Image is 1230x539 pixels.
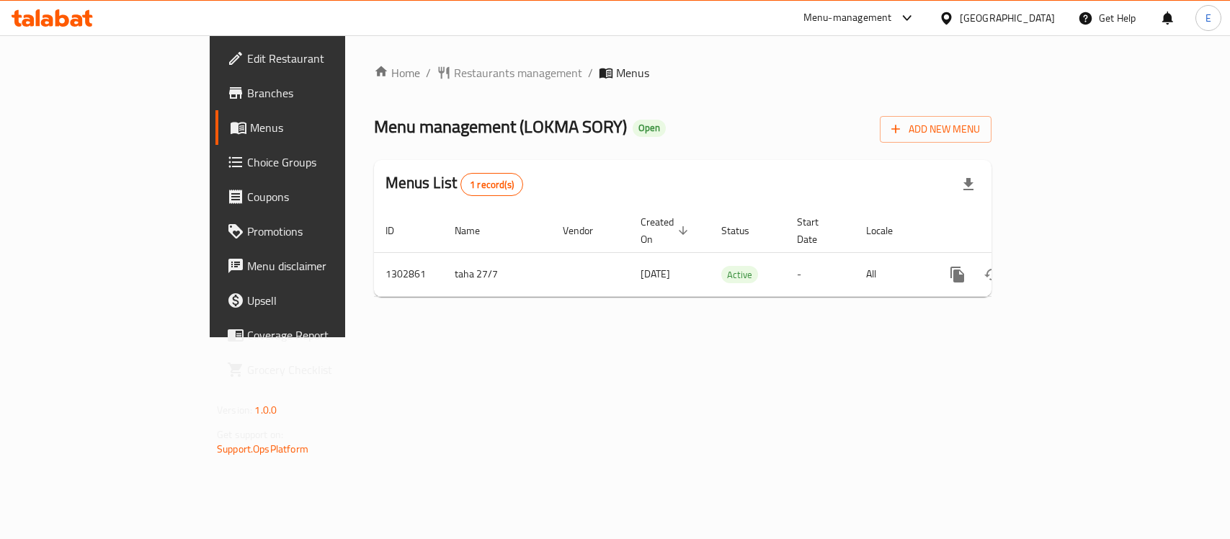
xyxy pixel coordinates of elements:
[461,178,522,192] span: 1 record(s)
[215,318,415,352] a: Coverage Report
[588,64,593,81] li: /
[721,222,768,239] span: Status
[880,116,991,143] button: Add New Menu
[215,145,415,179] a: Choice Groups
[460,173,523,196] div: Total records count
[454,64,582,81] span: Restaurants management
[785,252,855,296] td: -
[940,257,975,292] button: more
[797,213,837,248] span: Start Date
[443,252,551,296] td: taha 27/7
[960,10,1055,26] div: [GEOGRAPHIC_DATA]
[374,209,1090,297] table: enhanced table
[641,264,670,283] span: [DATE]
[929,209,1090,253] th: Actions
[891,120,980,138] span: Add New Menu
[975,257,1010,292] button: Change Status
[386,172,523,196] h2: Menus List
[247,292,404,309] span: Upsell
[217,440,308,458] a: Support.OpsPlatform
[633,122,666,134] span: Open
[250,119,404,136] span: Menus
[426,64,431,81] li: /
[247,188,404,205] span: Coupons
[247,153,404,171] span: Choice Groups
[866,222,912,239] span: Locale
[1206,10,1211,26] span: E
[616,64,649,81] span: Menus
[247,361,404,378] span: Grocery Checklist
[641,213,692,248] span: Created On
[215,214,415,249] a: Promotions
[254,401,277,419] span: 1.0.0
[721,266,758,283] div: Active
[215,249,415,283] a: Menu disclaimer
[855,252,929,296] td: All
[215,179,415,214] a: Coupons
[455,222,499,239] span: Name
[374,110,627,143] span: Menu management ( LOKMA SORY )
[386,222,413,239] span: ID
[215,41,415,76] a: Edit Restaurant
[633,120,666,137] div: Open
[217,425,283,444] span: Get support on:
[563,222,612,239] span: Vendor
[247,50,404,67] span: Edit Restaurant
[247,326,404,344] span: Coverage Report
[247,223,404,240] span: Promotions
[951,167,986,202] div: Export file
[215,76,415,110] a: Branches
[247,257,404,275] span: Menu disclaimer
[215,352,415,387] a: Grocery Checklist
[247,84,404,102] span: Branches
[437,64,582,81] a: Restaurants management
[217,401,252,419] span: Version:
[721,267,758,283] span: Active
[374,64,991,81] nav: breadcrumb
[803,9,892,27] div: Menu-management
[215,283,415,318] a: Upsell
[215,110,415,145] a: Menus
